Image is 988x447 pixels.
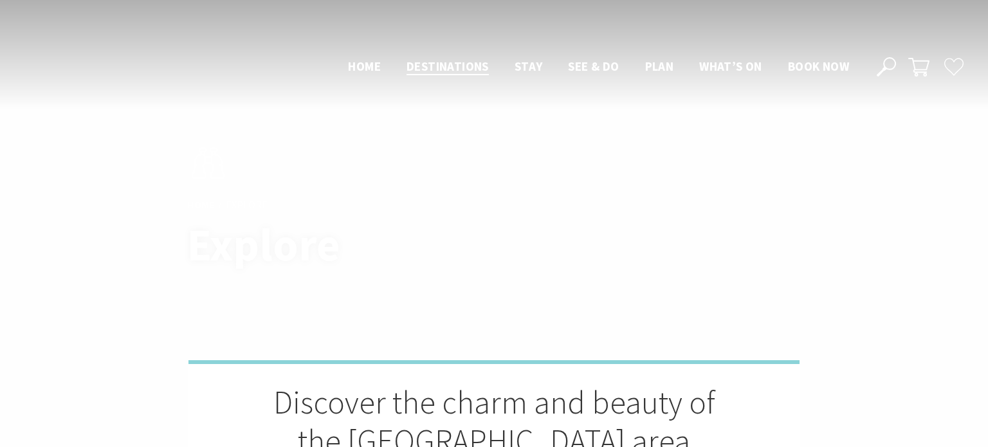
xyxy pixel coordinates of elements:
[568,59,619,74] span: See & Do
[348,59,381,74] span: Home
[187,220,551,269] h1: Explore
[645,59,674,74] span: Plan
[226,197,268,214] li: Explore
[515,59,543,74] span: Stay
[699,59,762,74] span: What’s On
[187,198,215,212] a: Home
[335,57,862,78] nav: Main Menu
[788,59,849,74] span: Book now
[407,59,489,74] span: Destinations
